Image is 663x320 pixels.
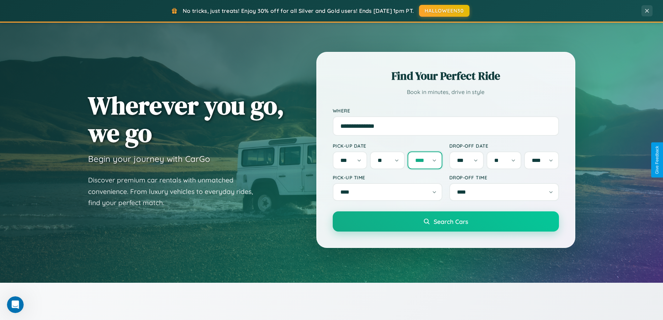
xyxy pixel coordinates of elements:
[7,296,24,313] iframe: Intercom live chat
[449,174,559,180] label: Drop-off Time
[333,174,442,180] label: Pick-up Time
[88,92,284,147] h1: Wherever you go, we go
[88,174,262,209] p: Discover premium car rentals with unmatched convenience. From luxury vehicles to everyday rides, ...
[333,87,559,97] p: Book in minutes, drive in style
[655,146,660,174] div: Give Feedback
[434,218,468,225] span: Search Cars
[88,154,210,164] h3: Begin your journey with CarGo
[333,211,559,232] button: Search Cars
[183,7,414,14] span: No tricks, just treats! Enjoy 30% off for all Silver and Gold users! Ends [DATE] 1pm PT.
[419,5,469,17] button: HALLOWEEN30
[333,143,442,149] label: Pick-up Date
[333,68,559,84] h2: Find Your Perfect Ride
[333,108,559,114] label: Where
[449,143,559,149] label: Drop-off Date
